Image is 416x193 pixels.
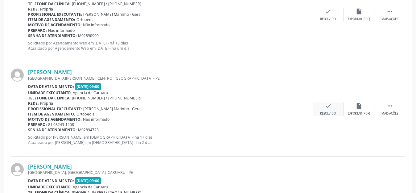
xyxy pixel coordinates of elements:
[28,17,75,22] b: Item de agendamento:
[48,122,74,127] span: 81 98243-1208
[28,33,77,38] b: Senha de atendimento:
[75,83,101,90] span: [DATE] 09:00
[356,8,362,15] i: insert_drive_file
[28,1,71,6] b: Telefone da clínica:
[28,76,313,81] div: [GEOGRAPHIC_DATA][PERSON_NAME], CENTRO, [GEOGRAPHIC_DATA] - PE
[28,106,82,111] b: Profissional executante:
[28,69,72,75] a: [PERSON_NAME]
[72,95,141,101] span: [PHONE_NUMBER] / [PHONE_NUMBER]
[320,111,336,116] div: Resolvido
[28,122,47,127] b: Preparo:
[83,106,142,111] span: [PERSON_NAME] Marinho - Geral
[28,111,75,117] b: Item de agendamento:
[11,69,24,82] img: img
[28,170,313,175] div: [GEOGRAPHIC_DATA], [GEOGRAPHIC_DATA], CARUARU - PE
[386,103,393,109] i: 
[73,184,108,190] span: Agencia de Caruaru
[28,22,82,27] b: Motivo de agendamento:
[78,127,99,132] span: M02894723
[325,103,332,109] i: check
[28,163,72,170] a: [PERSON_NAME]
[76,17,95,22] span: Ortopedia
[320,17,336,21] div: Resolvido
[72,1,141,6] span: [PHONE_NUMBER] / [PHONE_NUMBER]
[28,127,77,132] b: Senha de atendimento:
[40,101,53,106] span: Própria
[28,6,39,12] b: Rede:
[28,28,47,33] b: Preparo:
[348,17,370,21] div: Exportar (PDF)
[83,12,142,17] span: [PERSON_NAME] Marinho - Geral
[386,8,393,15] i: 
[48,28,75,33] span: Não informado
[76,111,95,117] span: Ortopedia
[28,184,72,190] b: Unidade executante:
[11,163,24,176] img: img
[28,90,72,95] b: Unidade executante:
[28,12,82,17] b: Profissional executante:
[28,101,39,106] b: Rede:
[28,84,74,89] b: Data de atendimento:
[75,177,101,184] span: [DATE] 09:00
[83,22,109,27] span: Não informado
[356,103,362,109] i: insert_drive_file
[78,33,99,38] span: M02890999
[73,90,108,95] span: Agencia de Caruaru
[381,17,398,21] div: Mais ações
[40,6,53,12] span: Própria
[28,95,71,101] b: Telefone da clínica:
[348,111,370,116] div: Exportar (PDF)
[325,8,332,15] i: check
[28,135,313,145] p: Solicitado por [PERSON_NAME] em [DEMOGRAPHIC_DATA] - há 17 dias Atualizado por [PERSON_NAME] em [...
[28,40,313,51] p: Solicitado por Agendamento Web em [DATE] - há 18 dias Atualizado por Agendamento Web em [DATE] - ...
[28,117,82,122] b: Motivo de agendamento:
[83,117,109,122] span: Não informado
[381,111,398,116] div: Mais ações
[28,178,74,183] b: Data de atendimento:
